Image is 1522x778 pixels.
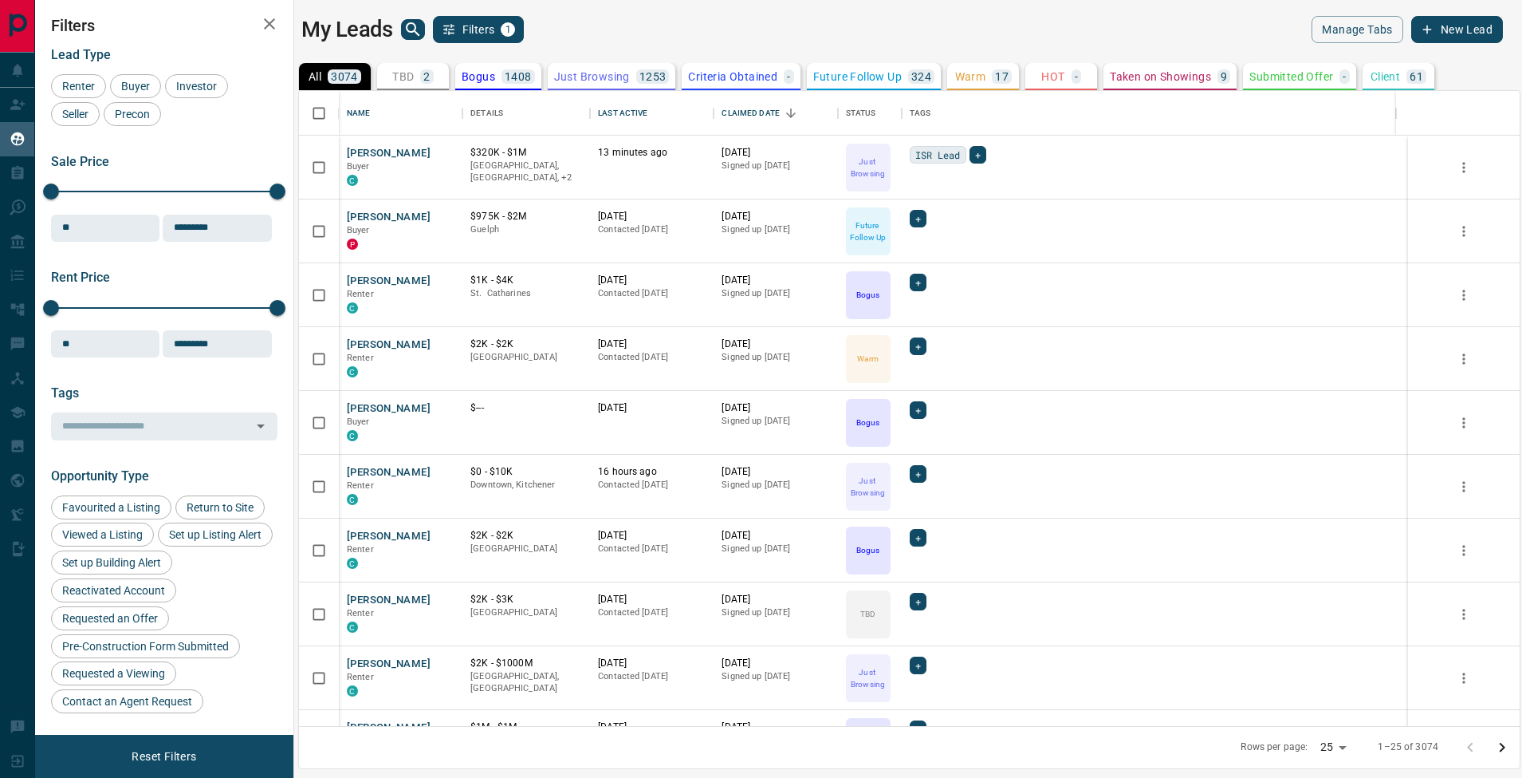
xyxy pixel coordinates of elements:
div: condos.ca [347,685,358,697]
div: Set up Listing Alert [158,523,273,547]
p: [DATE] [722,338,829,351]
div: + [910,657,926,674]
div: + [910,721,926,738]
p: HOT [1041,71,1064,82]
button: Manage Tabs [1312,16,1402,43]
p: $1K - $4K [470,274,582,287]
div: + [910,401,926,419]
button: more [1452,156,1476,180]
p: St. Catharines [470,287,582,300]
p: [GEOGRAPHIC_DATA], [GEOGRAPHIC_DATA] [470,670,582,695]
p: Contacted [DATE] [598,543,706,555]
p: [GEOGRAPHIC_DATA] [470,606,582,619]
div: Favourited a Listing [51,496,171,519]
span: Renter [347,289,374,299]
p: Rows per page: [1241,740,1308,754]
h2: Filters [51,16,277,35]
div: + [969,146,986,164]
p: 3074 [331,71,358,82]
p: All [309,71,321,82]
div: property.ca [347,239,358,250]
div: Name [339,91,462,136]
div: condos.ca [347,494,358,505]
p: $1M - $1M [470,721,582,734]
span: Favourited a Listing [57,501,166,514]
button: [PERSON_NAME] [347,721,431,736]
p: $0 - $10K [470,465,582,479]
button: [PERSON_NAME] [347,210,431,225]
p: Submitted Offer [1249,71,1333,82]
span: + [915,594,921,610]
button: Reset Filters [121,743,206,770]
div: condos.ca [347,302,358,314]
span: Investor [171,80,222,93]
p: - [787,71,790,82]
div: + [910,593,926,610]
div: Tags [902,91,1397,136]
p: Criteria Obtained [688,71,777,82]
p: Contacted [DATE] [598,479,706,492]
span: Precon [109,108,155,120]
span: Lead Type [51,47,111,62]
p: TBD [860,608,875,620]
div: condos.ca [347,430,358,441]
p: 324 [911,71,931,82]
button: [PERSON_NAME] [347,146,431,161]
span: Requested a Viewing [57,667,171,680]
div: Pre-Construction Form Submitted [51,634,240,658]
span: + [915,658,921,673]
div: Set up Building Alert [51,551,172,575]
p: Just Browsing [554,71,630,82]
span: Seller [57,108,94,120]
p: Signed up [DATE] [722,160,829,172]
div: + [910,465,926,483]
span: Set up Building Alert [57,556,167,569]
span: + [915,274,921,290]
div: Viewed a Listing [51,523,154,547]
button: more [1452,283,1476,307]
p: Taken on Showings [1110,71,1211,82]
p: Bogus [856,417,879,428]
button: [PERSON_NAME] [347,274,431,289]
button: [PERSON_NAME] [347,338,431,353]
div: Contact an Agent Request [51,689,203,713]
span: Opportunity Type [51,468,149,484]
div: Investor [165,74,228,98]
p: Midtown | Central, Toronto [470,160,582,184]
p: [DATE] [722,593,829,606]
p: Contacted [DATE] [598,606,706,619]
p: Downtown, Kitchener [470,479,582,492]
div: Details [462,91,590,136]
button: [PERSON_NAME] [347,529,431,544]
p: 13 minutes ago [598,146,706,160]
p: 61 [1410,71,1423,82]
span: Buyer [347,225,370,235]
p: [DATE] [598,210,706,223]
p: 9 [1221,71,1227,82]
h1: My Leads [301,17,393,42]
span: Buyer [116,80,155,93]
div: Status [846,91,876,136]
p: [DATE] [598,657,706,670]
span: Rent Price [51,270,110,285]
span: Buyer [347,417,370,427]
div: 25 [1314,736,1352,759]
p: Signed up [DATE] [722,415,829,428]
span: Set up Listing Alert [163,528,267,541]
p: Signed up [DATE] [722,606,829,619]
span: Buyer [347,161,370,172]
button: more [1452,219,1476,243]
span: + [915,530,921,546]
button: search button [401,19,425,40]
p: [DATE] [598,274,706,287]
p: Warm [955,71,986,82]
div: Tags [910,91,931,136]
div: Buyer [110,74,161,98]
button: Open [250,415,272,437]
button: more [1452,347,1476,371]
p: Contacted [DATE] [598,670,706,683]
button: Go to next page [1486,732,1518,764]
p: Future Follow Up [813,71,902,82]
p: 1–25 of 3074 [1378,740,1438,754]
p: Signed up [DATE] [722,351,829,364]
